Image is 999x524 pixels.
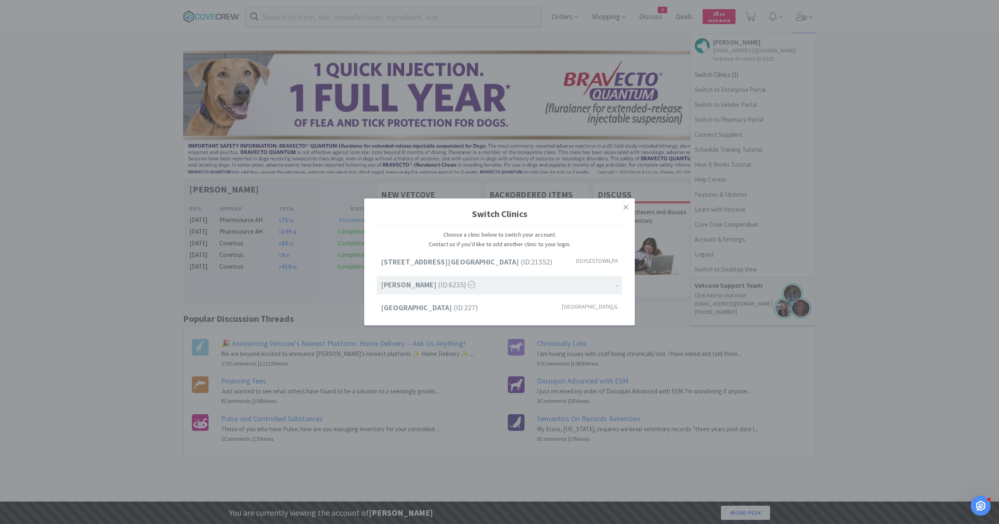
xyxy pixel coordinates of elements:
span: (ID: 227 ) [381,302,478,314]
strong: [GEOGRAPHIC_DATA] [381,303,454,312]
iframe: Intercom live chat [971,496,991,516]
span: [GEOGRAPHIC_DATA] , IL [562,302,618,311]
strong: [STREET_ADDRESS][GEOGRAPHIC_DATA] [381,257,521,267]
span: (ID: 6235 ) [381,279,475,291]
span: , [616,279,618,288]
h1: Switch Clinics [373,203,626,226]
span: (ID: 21552 ) [381,256,552,268]
strong: [PERSON_NAME] [381,280,438,289]
p: Choose a clinic below to switch your account. Contact us if you'd like to add another clinic to y... [377,230,622,249]
span: DOYLESTOWN , PA [576,256,618,265]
